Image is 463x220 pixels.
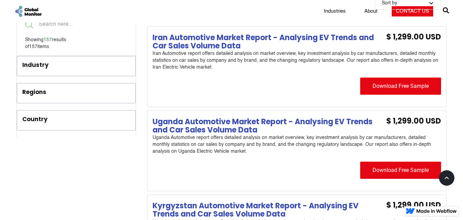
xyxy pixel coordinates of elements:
a:  [443,4,449,18]
h4: Kyrgyzstan Automotive Market Report - Analysing EV Trends and Car Sales Volume Data [153,202,379,218]
span: 157 [44,37,52,42]
a: Contact Us [392,6,433,16]
a: Kyrgyzstan Automotive Market Report - Analysing EV Trends and Car Sales Volume Data$ 1,299.00 USD [153,202,441,218]
div: Download Free Sample [360,78,441,95]
a: Iran Automotive Market Report - Analysing EV Trends and Car Sales Volume Data$ 1,299.00 USD [153,34,441,50]
div: $ 1,299.00 USD [386,118,441,125]
div: Download Free Sample [360,162,441,179]
a: Industries [320,8,350,15]
div: $ 1,299.00 USD [386,34,441,40]
div: Regions [22,88,46,96]
div: Iran Automotive report offers detailed analysis on market overview, key investment analysis by ca... [153,50,441,71]
h4: Iran Automotive Market Report - Analysing EV Trends and Car Sales Volume Data [153,34,379,50]
div: Uganda Automotive report offers detailed analysis on market overview, key investment analysis by ... [153,134,441,155]
input: Search here... [17,18,136,31]
a: Regions [17,83,135,103]
h4: Uganda Automotive Market Report - Analysing EV Trends and Car Sales Volume Data [153,118,379,134]
div: Showing results of items. [17,36,136,50]
span: 157 [29,44,37,49]
a: Industry [17,56,135,76]
a: About [360,8,381,15]
a: Uganda Automotive Market Report - Analysing EV Trends and Car Sales Volume Data$ 1,299.00 USD [153,118,441,134]
div: Industry [22,61,49,69]
div: $ 1,299.00 USD [386,202,441,209]
a: home [14,5,43,18]
div: Country [22,115,48,124]
a: Country [17,111,135,130]
img: Made in Webflow [416,209,457,213]
span:  [443,5,449,15]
